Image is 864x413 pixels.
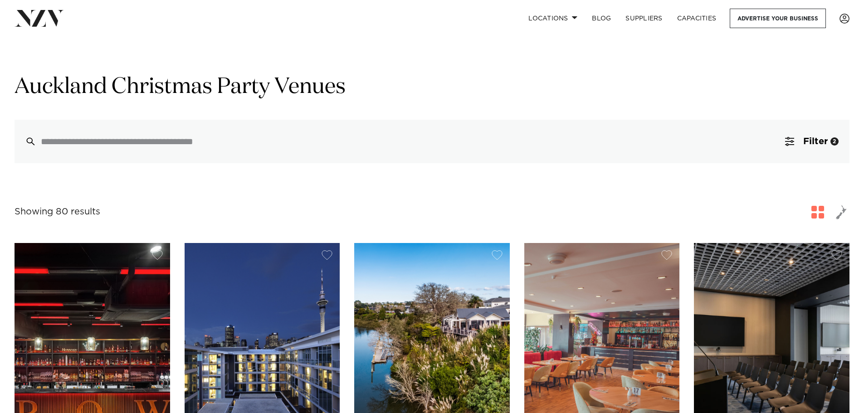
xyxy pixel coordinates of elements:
[774,120,849,163] button: Filter2
[15,10,64,26] img: nzv-logo.png
[585,9,618,28] a: BLOG
[670,9,724,28] a: Capacities
[830,137,839,146] div: 2
[618,9,669,28] a: SUPPLIERS
[803,137,828,146] span: Filter
[730,9,826,28] a: Advertise your business
[15,73,849,102] h1: Auckland Christmas Party Venues
[15,205,100,219] div: Showing 80 results
[521,9,585,28] a: Locations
